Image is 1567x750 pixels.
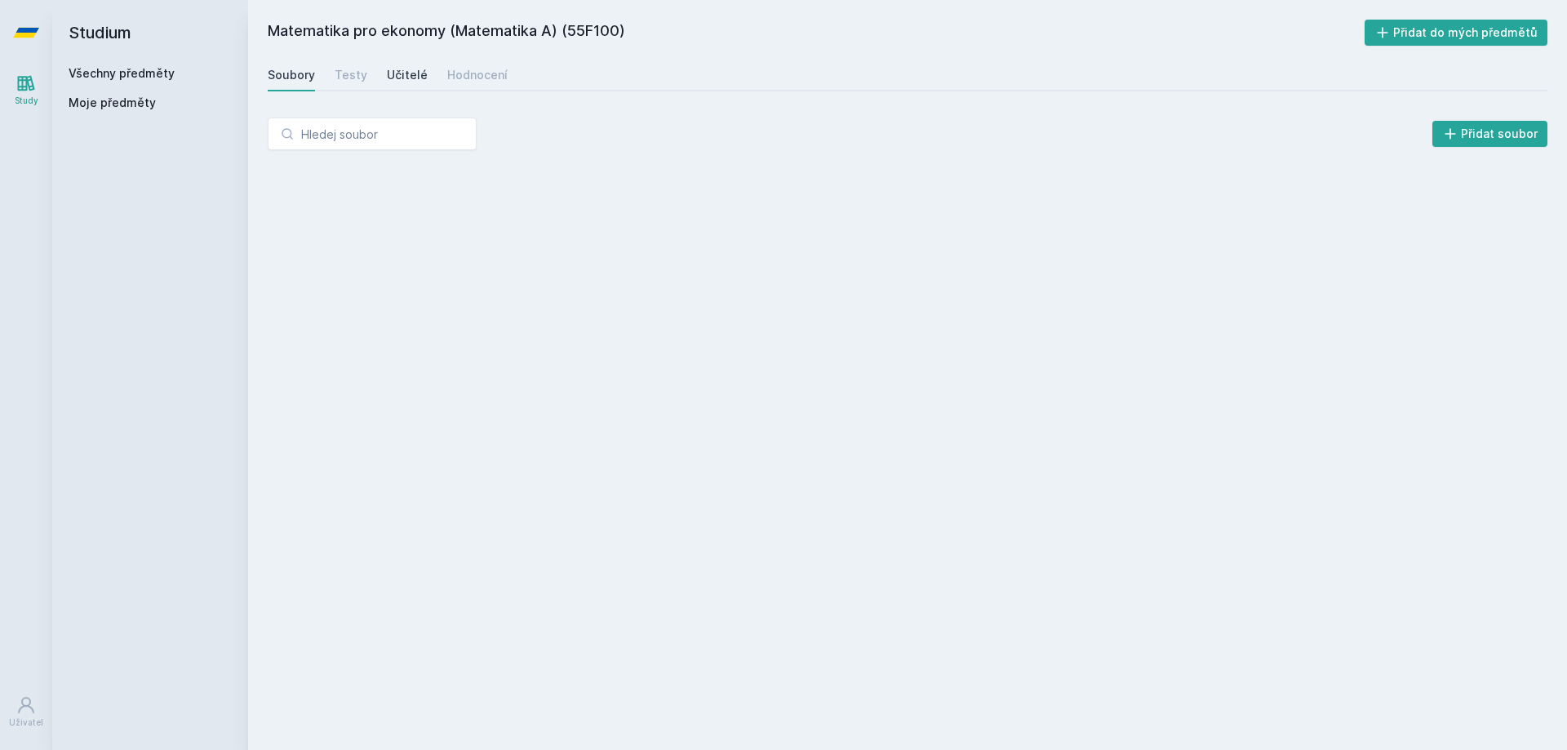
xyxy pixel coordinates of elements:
div: Soubory [268,67,315,83]
div: Testy [335,67,367,83]
button: Přidat do mých předmětů [1365,20,1548,46]
a: Soubory [268,59,315,91]
a: Všechny předměty [69,66,175,80]
input: Hledej soubor [268,118,477,150]
a: Testy [335,59,367,91]
div: Uživatel [9,717,43,729]
div: Study [15,95,38,107]
a: Hodnocení [447,59,508,91]
h2: Matematika pro ekonomy (Matematika A) (55F100) [268,20,1365,46]
button: Přidat soubor [1432,121,1548,147]
div: Učitelé [387,67,428,83]
a: Uživatel [3,687,49,737]
a: Učitelé [387,59,428,91]
span: Moje předměty [69,95,156,111]
div: Hodnocení [447,67,508,83]
a: Study [3,65,49,115]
